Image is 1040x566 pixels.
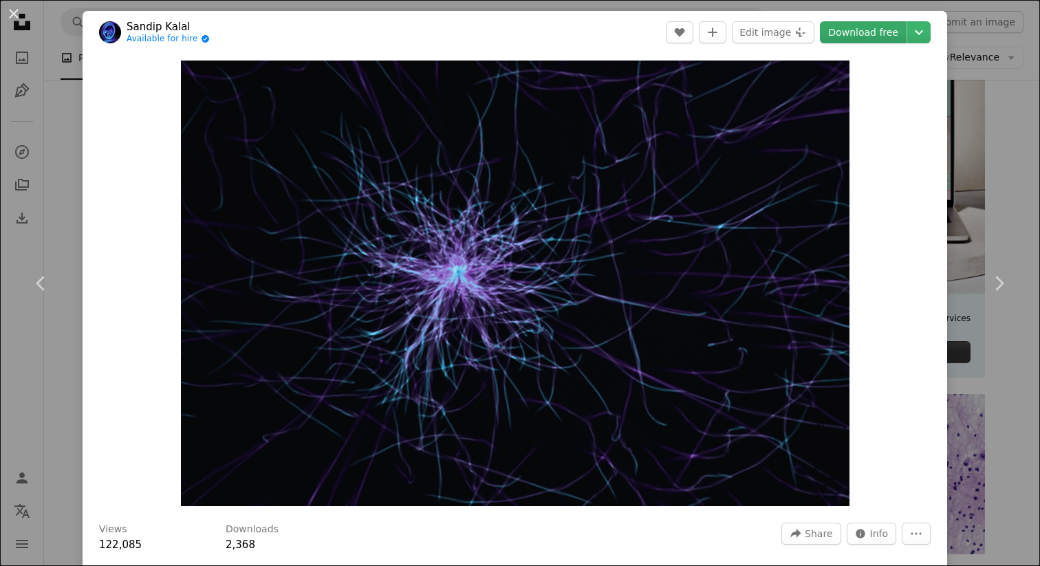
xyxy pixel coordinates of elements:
[127,20,210,34] a: Sandip Kalal
[820,21,907,43] a: Download free
[907,21,931,43] button: Choose download size
[699,21,726,43] button: Add to Collection
[847,523,897,545] button: Stats about this image
[99,523,127,536] h3: Views
[127,34,210,45] a: Available for hire
[732,21,814,43] button: Edit image
[226,538,255,551] span: 2,368
[226,523,279,536] h3: Downloads
[99,21,121,43] img: Go to Sandip Kalal's profile
[902,523,931,545] button: More Actions
[805,523,832,544] span: Share
[666,21,693,43] button: Like
[957,217,1040,349] a: Next
[99,538,142,551] span: 122,085
[181,61,849,506] button: Zoom in on this image
[181,61,849,506] img: a purple and blue abstract pattern on a black background
[870,523,889,544] span: Info
[781,523,841,545] button: Share this image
